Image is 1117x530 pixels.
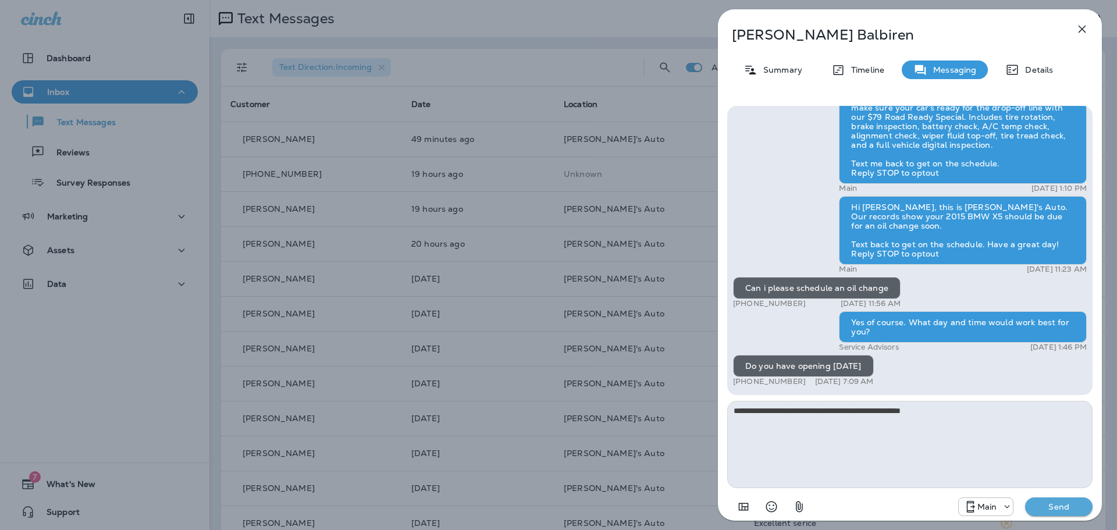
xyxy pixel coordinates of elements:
[841,299,901,308] p: [DATE] 11:56 AM
[1031,184,1087,193] p: [DATE] 1:10 PM
[733,277,901,299] div: Can i please schedule an oil change
[839,311,1087,343] div: Yes of course. What day and time would work best for you?
[845,65,884,74] p: Timeline
[1034,501,1083,512] p: Send
[815,377,874,386] p: [DATE] 7:09 AM
[959,500,1013,514] div: +1 (941) 231-4423
[732,27,1050,43] p: [PERSON_NAME] Balbiren
[839,265,857,274] p: Main
[1027,265,1087,274] p: [DATE] 11:23 AM
[839,343,898,352] p: Service Advisors
[839,62,1087,184] div: Hi [PERSON_NAME], this is [PERSON_NAME] from [PERSON_NAME]’s Auto. School’s back in session, make...
[733,299,806,308] p: [PHONE_NUMBER]
[1030,343,1087,352] p: [DATE] 1:46 PM
[732,495,755,518] button: Add in a premade template
[1019,65,1053,74] p: Details
[733,355,874,377] div: Do you have opening [DATE]
[927,65,976,74] p: Messaging
[977,502,997,511] p: Main
[760,495,783,518] button: Select an emoji
[839,184,857,193] p: Main
[757,65,802,74] p: Summary
[1025,497,1093,516] button: Send
[733,377,806,386] p: [PHONE_NUMBER]
[839,196,1087,265] div: Hi [PERSON_NAME], this is [PERSON_NAME]'s Auto. Our records show your 2015 BMW X5 should be due f...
